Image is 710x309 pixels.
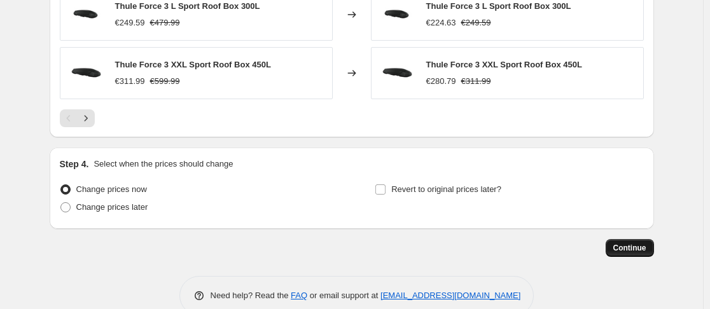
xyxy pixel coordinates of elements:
[380,291,520,300] a: [EMAIL_ADDRESS][DOMAIN_NAME]
[76,184,147,194] span: Change prices now
[115,1,260,11] span: Thule Force 3 L Sport Roof Box 300L
[150,17,180,29] strike: €479.99
[291,291,307,300] a: FAQ
[426,17,456,29] div: €224.63
[426,1,571,11] span: Thule Force 3 L Sport Roof Box 300L
[115,60,271,69] span: Thule Force 3 XXL Sport Roof Box 450L
[211,291,291,300] span: Need help? Read the
[378,54,416,92] img: Small-ThuleForce3_EROW_XXLSPORT_Iso_P_645300_80x.jpg
[150,75,180,88] strike: €599.99
[461,17,491,29] strike: €249.59
[391,184,501,194] span: Revert to original prices later?
[307,291,380,300] span: or email support at
[76,202,148,212] span: Change prices later
[67,54,105,92] img: Small-ThuleForce3_EROW_XXLSPORT_Iso_P_645300_80x.jpg
[60,158,89,170] h2: Step 4.
[613,243,646,253] span: Continue
[115,17,145,29] div: €249.59
[60,109,95,127] nav: Pagination
[426,60,582,69] span: Thule Force 3 XXL Sport Roof Box 450L
[94,158,233,170] p: Select when the prices should change
[426,75,456,88] div: €280.79
[606,239,654,257] button: Continue
[461,75,491,88] strike: €311.99
[115,75,145,88] div: €311.99
[77,109,95,127] button: Next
